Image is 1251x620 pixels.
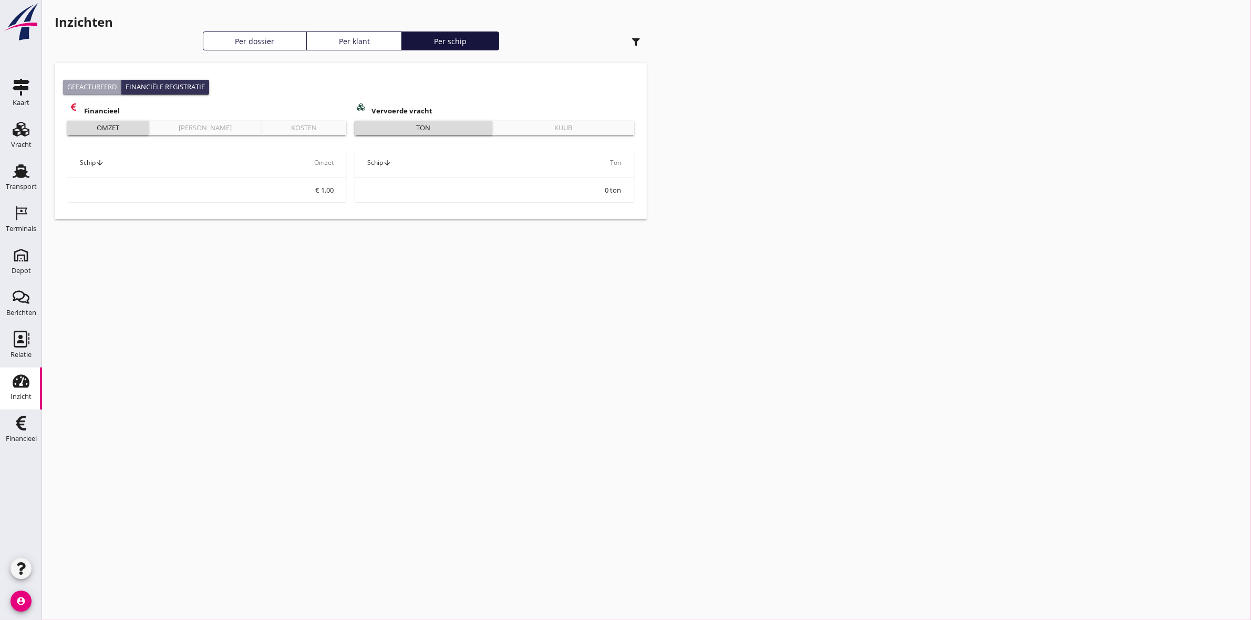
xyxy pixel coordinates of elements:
[84,106,120,115] strong: Financieel
[11,591,32,612] i: account_circle
[12,267,31,274] div: Depot
[6,225,36,232] div: Terminals
[149,121,262,135] button: [PERSON_NAME]
[11,141,32,148] div: Vracht
[126,82,205,92] div: Financiële registratie
[497,123,630,133] div: Kuub
[67,82,117,92] div: Gefactureerd
[67,148,202,177] th: Schip: Sorted descending. Activate to remove sorting.
[6,435,37,442] div: Financieel
[306,31,402,50] a: Per klant
[71,123,144,133] div: Omzet
[202,148,346,177] th: Omzet: Not sorted. Activate to sort ascending.
[6,309,36,316] div: Berichten
[401,31,499,50] a: Per schip
[11,393,32,400] div: Inzicht
[2,3,40,41] img: logo-small.a267ee39.svg
[355,121,493,135] button: Ton
[67,121,149,135] button: Omzet
[262,121,346,135] button: Kosten
[383,159,391,167] i: arrow_upward
[406,36,494,47] div: Per schip
[96,159,104,167] i: arrow_upward
[11,351,32,358] div: Relatie
[501,148,634,177] th: Ton: Not sorted. Activate to sort ascending.
[63,80,121,94] button: Gefactureerd
[6,183,37,190] div: Transport
[203,31,307,50] a: Per dossier
[355,148,501,177] th: Schip: Sorted descending. Activate to remove sorting.
[202,177,346,203] td: € 1,00
[311,36,397,47] div: Per klant
[55,13,647,31] h1: Inzichten
[266,123,342,133] div: Kosten
[371,106,432,115] strong: Vervoerde vracht
[121,80,209,94] button: Financiële registratie
[153,123,257,133] div: [PERSON_NAME]
[501,177,634,203] td: 0 ton
[493,121,634,135] button: Kuub
[13,99,29,106] div: Kaart
[208,36,302,47] div: Per dossier
[359,123,488,133] div: Ton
